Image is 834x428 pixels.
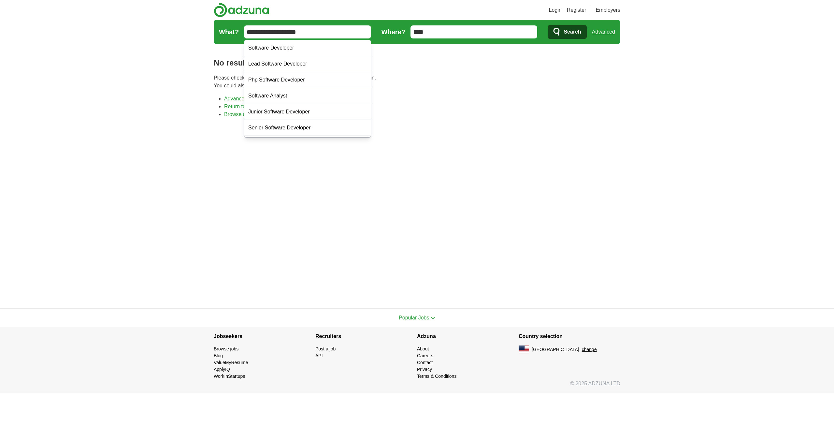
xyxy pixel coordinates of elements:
[564,25,581,38] span: Search
[417,353,433,358] a: Careers
[592,25,615,38] a: Advanced
[214,353,223,358] a: Blog
[214,360,248,365] a: ValueMyResume
[244,56,371,72] div: Lead Software Developer
[582,346,597,353] button: change
[208,380,625,393] div: © 2025 ADZUNA LTD
[224,111,355,117] a: Browse all live results across the [GEOGRAPHIC_DATA]
[548,25,586,39] button: Search
[417,374,456,379] a: Terms & Conditions
[532,346,579,353] span: [GEOGRAPHIC_DATA]
[431,317,435,319] img: toggle icon
[399,315,429,320] span: Popular Jobs
[244,72,371,88] div: Php Software Developer
[244,136,371,152] div: Entry Level Software Developer
[244,104,371,120] div: Junior Software Developer
[214,124,620,298] iframe: Ads by Google
[214,74,620,90] p: Please check your spelling or enter another search term and try again. You could also try one of ...
[417,367,432,372] a: Privacy
[596,6,620,14] a: Employers
[224,96,265,101] a: Advanced search
[219,27,239,37] label: What?
[244,88,371,104] div: Software Analyst
[519,346,529,353] img: US flag
[214,3,269,17] img: Adzuna logo
[214,367,230,372] a: ApplyIQ
[224,104,318,109] a: Return to the home page and start again
[214,57,620,69] h1: No results found
[567,6,586,14] a: Register
[244,120,371,136] div: Senior Software Developer
[381,27,405,37] label: Where?
[417,346,429,351] a: About
[244,40,371,56] div: Software Developer
[315,346,336,351] a: Post a job
[519,327,620,346] h4: Country selection
[315,353,323,358] a: API
[417,360,433,365] a: Contact
[214,374,245,379] a: WorkInStartups
[549,6,562,14] a: Login
[214,346,238,351] a: Browse jobs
